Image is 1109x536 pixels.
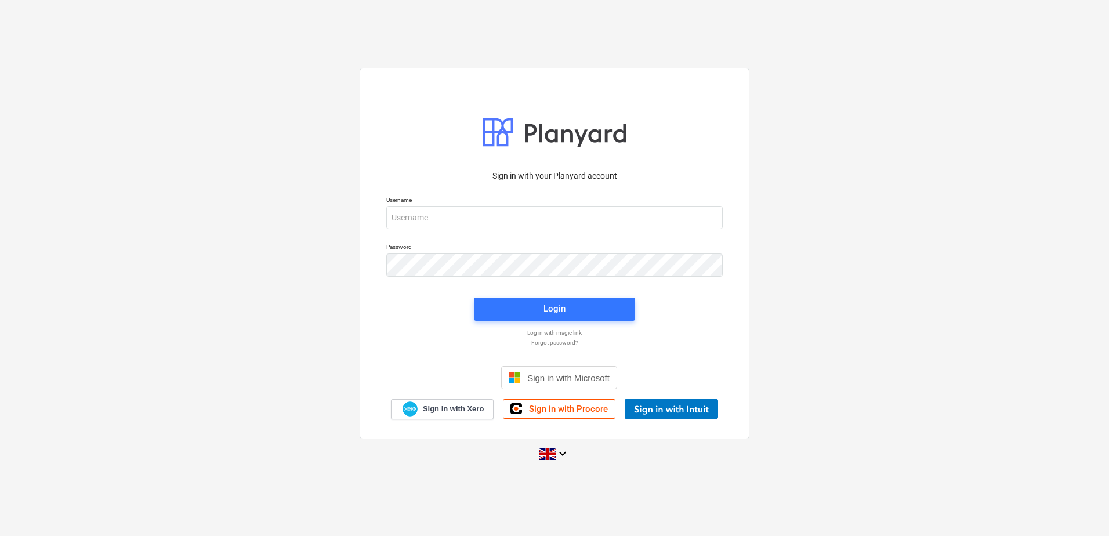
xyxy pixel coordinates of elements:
[403,401,418,417] img: Xero logo
[386,243,723,253] p: Password
[380,329,729,336] a: Log in with magic link
[543,301,566,316] div: Login
[386,170,723,182] p: Sign in with your Planyard account
[529,404,608,414] span: Sign in with Procore
[527,373,610,383] span: Sign in with Microsoft
[386,206,723,229] input: Username
[503,399,615,419] a: Sign in with Procore
[386,196,723,206] p: Username
[391,399,494,419] a: Sign in with Xero
[556,447,570,461] i: keyboard_arrow_down
[423,404,484,414] span: Sign in with Xero
[509,372,520,383] img: Microsoft logo
[474,298,635,321] button: Login
[380,339,729,346] a: Forgot password?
